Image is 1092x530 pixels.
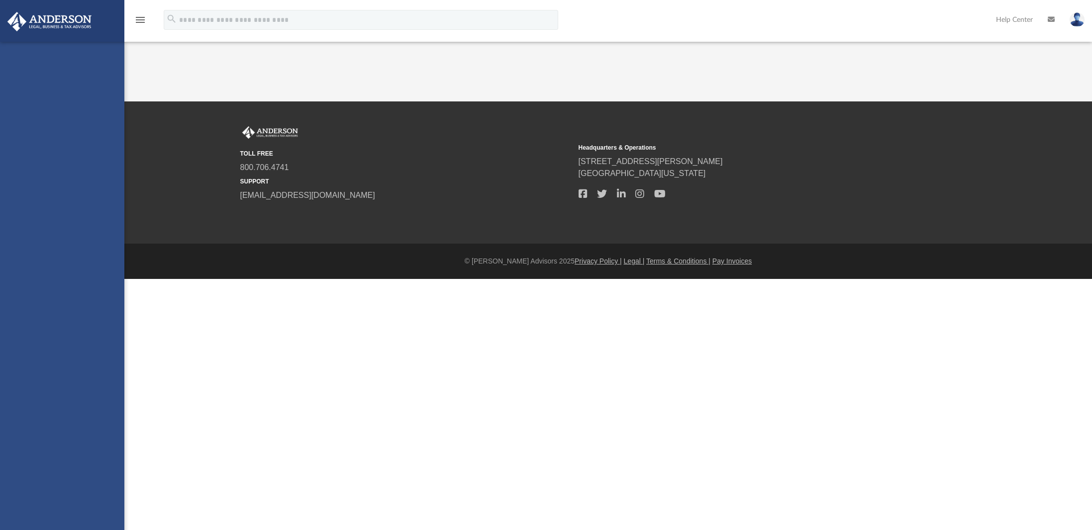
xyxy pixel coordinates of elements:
[575,257,622,265] a: Privacy Policy |
[124,256,1092,266] div: © [PERSON_NAME] Advisors 2025
[240,191,375,199] a: [EMAIL_ADDRESS][DOMAIN_NAME]
[134,14,146,26] i: menu
[240,126,300,139] img: Anderson Advisors Platinum Portal
[1070,12,1085,27] img: User Pic
[712,257,752,265] a: Pay Invoices
[240,163,289,172] a: 800.706.4741
[4,12,95,31] img: Anderson Advisors Platinum Portal
[240,149,572,158] small: TOLL FREE
[579,143,910,152] small: Headquarters & Operations
[624,257,645,265] a: Legal |
[240,177,572,186] small: SUPPORT
[646,257,710,265] a: Terms & Conditions |
[579,157,723,166] a: [STREET_ADDRESS][PERSON_NAME]
[134,19,146,26] a: menu
[166,13,177,24] i: search
[579,169,706,177] a: [GEOGRAPHIC_DATA][US_STATE]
